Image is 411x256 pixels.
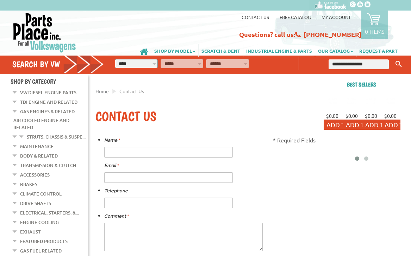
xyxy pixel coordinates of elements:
[393,58,404,70] button: Keyword Search
[13,116,69,132] a: Air Cooled Engine and Related
[20,107,75,116] a: Gas Engines & Related
[12,59,104,69] h4: Search by VW
[95,88,109,94] a: Home
[20,227,41,236] a: Exhaust
[324,120,369,130] button: Add to Cart
[20,151,58,160] a: Body & Related
[243,44,315,57] a: INDUSTRIAL ENGINE & PARTS
[362,120,408,130] button: Add to Cart
[119,88,144,94] span: Contact Us
[345,113,358,119] span: $0.00
[20,161,76,170] a: Transmission & Clutch
[12,12,77,53] img: Parts Place Inc!
[365,113,377,119] span: $0.00
[20,142,54,151] a: Maintenance
[346,121,386,128] span: Add to Cart
[20,180,37,189] a: Brakes
[20,237,68,246] a: Featured Products
[104,212,129,220] label: Comment
[11,78,88,85] h4: Shop By Category
[104,161,119,170] label: Email
[361,11,388,39] a: 0 items
[315,44,356,57] a: OUR CATALOG
[95,108,316,125] h1: Contact Us
[242,14,269,20] a: Contact us
[343,120,389,130] button: Add to Cart
[384,113,397,119] span: $0.00
[199,44,243,57] a: SCRATCH & DENT
[20,97,77,107] a: TDI Engine and Related
[365,121,405,128] span: Add to Cart
[20,199,51,208] a: Drive Shafts
[365,28,385,35] p: 0 items
[20,246,62,255] a: Gas Fuel Related
[27,132,86,141] a: Struts, Chassis & Suspe...
[20,170,50,179] a: Accessories
[273,136,316,144] p: * Required Fields
[20,189,62,198] a: Climate Control
[326,121,367,128] span: Add to Cart
[151,44,198,57] a: SHOP BY MODEL
[20,88,76,97] a: VW Diesel Engine Parts
[104,187,128,195] label: Telephone
[20,208,79,217] a: Electrical, Starters, &...
[322,14,351,20] a: My Account
[323,81,400,88] h2: Best sellers
[104,136,120,145] label: Name
[326,113,338,119] span: $0.00
[280,14,311,20] a: Free Catalog
[20,218,59,227] a: Engine Cooling
[356,44,400,57] a: REQUEST A PART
